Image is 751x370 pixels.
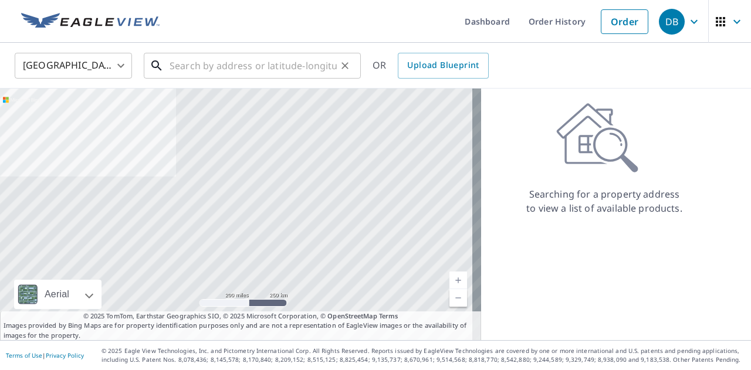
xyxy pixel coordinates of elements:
[46,351,84,359] a: Privacy Policy
[526,187,683,215] p: Searching for a property address to view a list of available products.
[83,311,398,321] span: © 2025 TomTom, Earthstar Geographics SIO, © 2025 Microsoft Corporation, ©
[449,289,467,307] a: Current Level 5, Zoom Out
[21,13,160,30] img: EV Logo
[327,311,377,320] a: OpenStreetMap
[601,9,648,34] a: Order
[373,53,489,79] div: OR
[15,49,132,82] div: [GEOGRAPHIC_DATA]
[6,351,42,359] a: Terms of Use
[170,49,337,82] input: Search by address or latitude-longitude
[379,311,398,320] a: Terms
[407,58,479,73] span: Upload Blueprint
[102,347,745,364] p: © 2025 Eagle View Technologies, Inc. and Pictometry International Corp. All Rights Reserved. Repo...
[449,271,467,289] a: Current Level 5, Zoom In
[337,57,353,74] button: Clear
[6,352,84,359] p: |
[41,280,73,309] div: Aerial
[659,9,685,35] div: DB
[14,280,102,309] div: Aerial
[398,53,488,79] a: Upload Blueprint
